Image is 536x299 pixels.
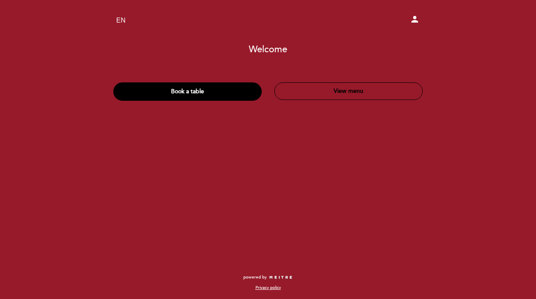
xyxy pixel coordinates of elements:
span: powered by [243,274,267,280]
a: powered by [243,274,293,280]
a: Fogón - Cocina de viñedo by [PERSON_NAME] [216,9,320,32]
i: person [410,14,420,24]
button: Book a table [113,82,262,101]
img: MEITRE [269,276,293,280]
a: Privacy policy [255,285,281,291]
h1: Welcome [249,45,287,55]
button: View menu [274,82,423,100]
button: person [410,14,420,27]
